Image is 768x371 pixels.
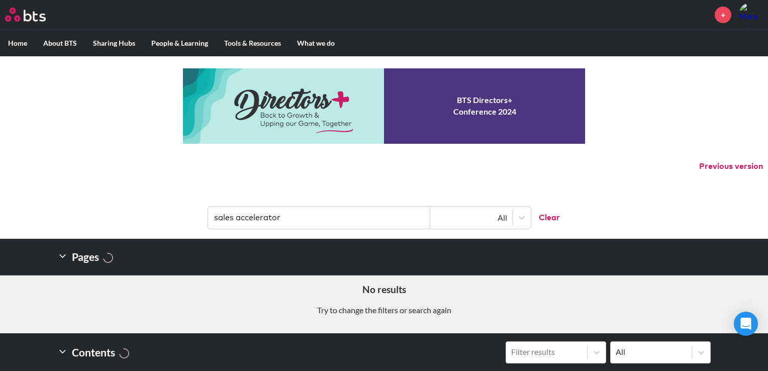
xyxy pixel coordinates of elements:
button: Clear [531,207,560,229]
div: Filter results [511,346,582,357]
a: + [715,7,731,23]
h2: Contents [57,341,129,363]
div: All [616,346,687,357]
img: Mara Georgopoulou [739,3,763,27]
a: Profile [739,3,763,27]
p: Try to change the filters or search again [8,305,760,316]
input: Find contents, pages and demos... [208,207,430,229]
img: BTS Logo [5,8,46,22]
label: Tools & Resources [216,30,289,56]
a: Conference 2024 [183,68,585,144]
label: What we do [289,30,343,56]
button: Previous version [699,161,763,172]
label: People & Learning [143,30,216,56]
label: About BTS [35,30,85,56]
div: All [435,212,507,223]
h5: No results [8,283,760,297]
h2: Pages [57,247,113,267]
label: Sharing Hubs [85,30,143,56]
a: Go home [5,8,64,22]
div: Open Intercom Messenger [734,312,758,336]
